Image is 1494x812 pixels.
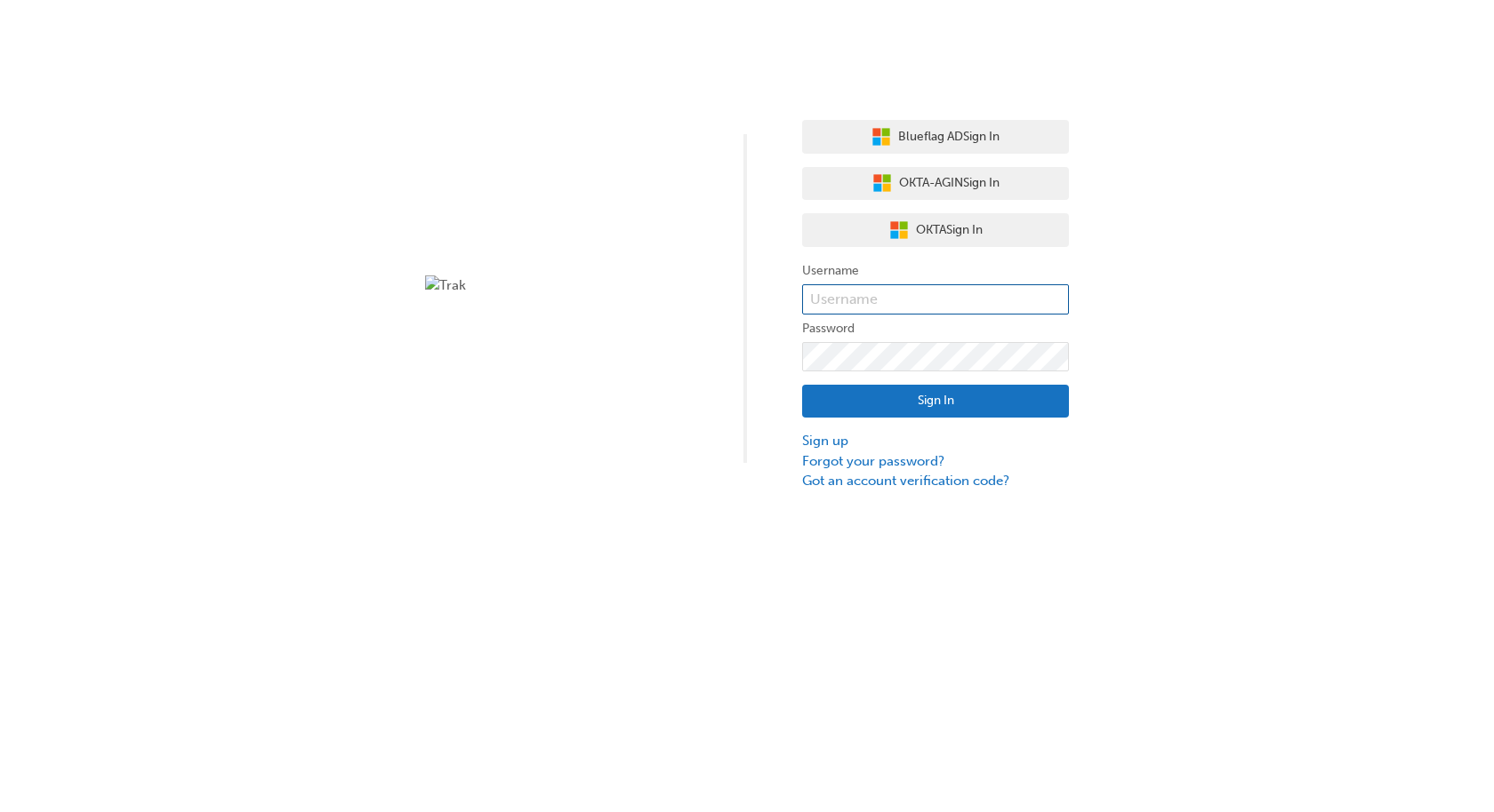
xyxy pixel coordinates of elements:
[425,275,692,296] img: Trak
[802,120,1069,154] button: Blueflag ADSign In
[802,385,1069,418] button: Sign In
[802,213,1069,247] button: OKTASign In
[802,167,1069,201] button: OKTA-AGINSign In
[802,318,1069,339] label: Password
[898,127,1000,147] span: Blueflag AD Sign In
[916,220,983,241] span: OKTA Sign In
[802,284,1069,314] input: Username
[802,471,1069,491] a: Got an account verification code?
[899,173,1000,194] span: OKTA-AGIN Sign In
[802,451,1069,472] a: Forgot your password?
[802,431,1069,451] a: Sign up
[802,260,1069,282] label: Username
